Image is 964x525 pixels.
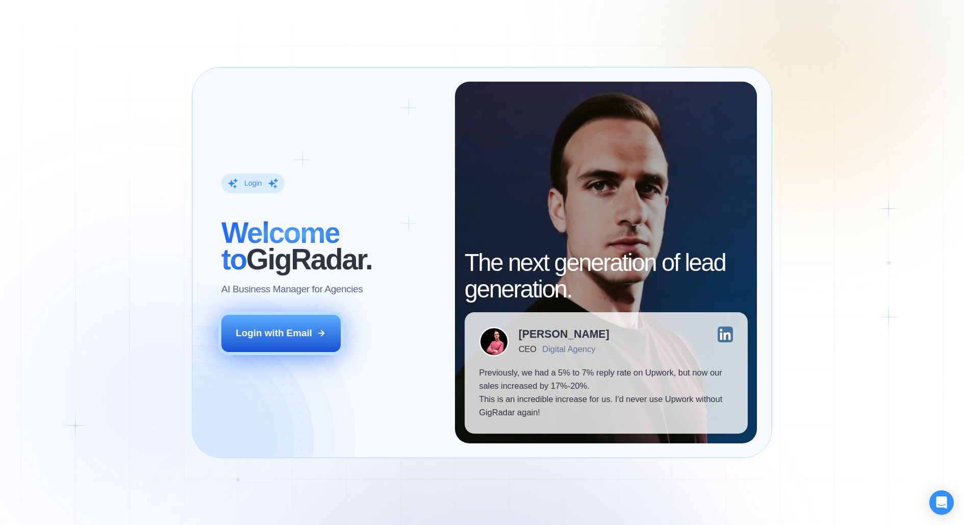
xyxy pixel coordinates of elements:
[465,249,748,303] h2: The next generation of lead generation.
[221,217,339,276] span: Welcome to
[236,327,312,340] div: Login with Email
[929,490,954,515] div: Open Intercom Messenger
[542,345,595,355] div: Digital Agency
[221,315,341,352] button: Login with Email
[221,220,441,273] h2: ‍ GigRadar.
[519,345,537,355] div: CEO
[519,329,610,340] div: [PERSON_NAME]
[221,283,363,296] p: AI Business Manager for Agencies
[479,366,733,419] p: Previously, we had a 5% to 7% reply rate on Upwork, but now our sales increased by 17%-20%. This ...
[244,179,262,188] div: Login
